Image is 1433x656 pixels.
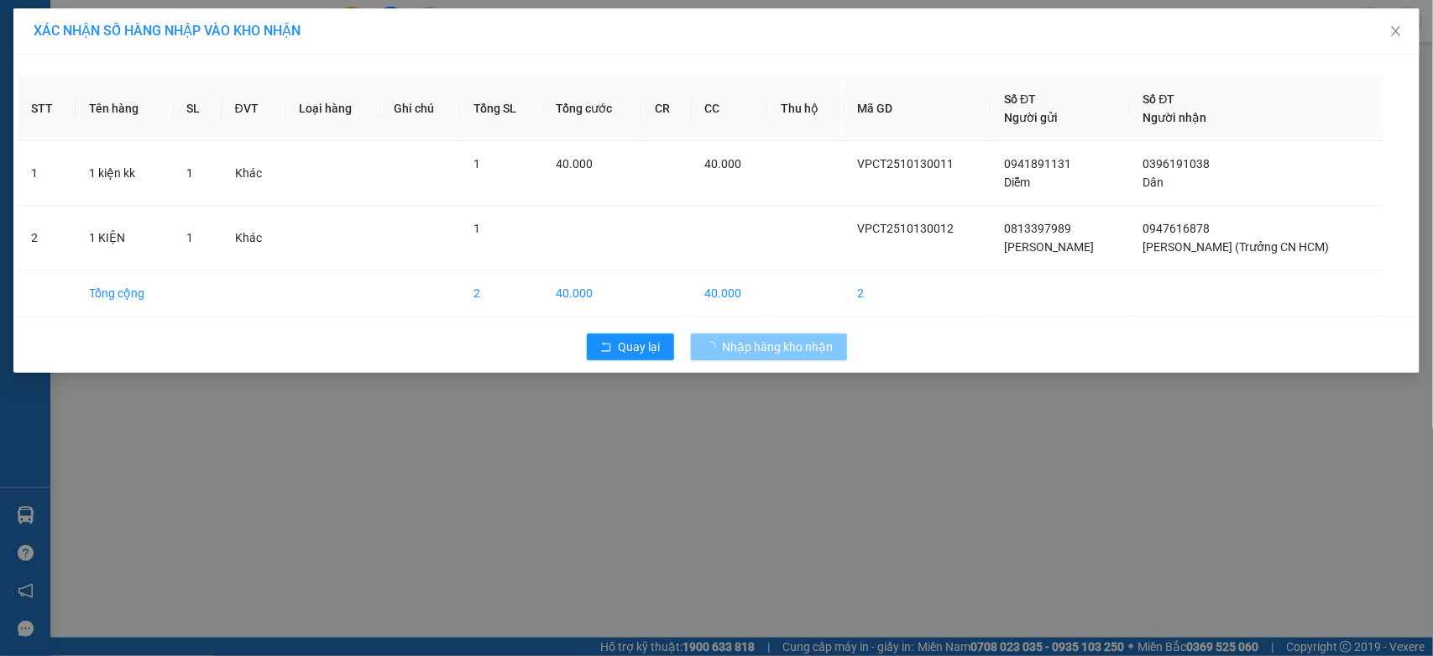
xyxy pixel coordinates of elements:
[600,341,612,354] span: rollback
[704,341,723,353] span: loading
[473,222,480,235] span: 1
[557,157,594,171] span: 40.000
[18,76,76,141] th: STT
[460,76,543,141] th: Tổng SL
[97,40,110,54] span: environment
[705,157,742,171] span: 40.000
[8,8,92,92] img: logo.jpg
[1143,157,1211,171] span: 0396191038
[187,231,194,244] span: 1
[187,166,194,180] span: 1
[1143,176,1164,189] span: Dân
[691,333,847,360] button: Nhập hàng kho nhận
[222,76,285,141] th: ĐVT
[1004,157,1071,171] span: 0941891131
[1004,240,1094,254] span: [PERSON_NAME]
[1004,176,1030,189] span: Diễm
[1143,92,1175,106] span: Số ĐT
[222,206,285,270] td: Khác
[1373,8,1420,55] button: Close
[222,141,285,206] td: Khác
[619,338,661,356] span: Quay lại
[1004,111,1058,124] span: Người gửi
[767,76,845,141] th: Thu hộ
[18,141,76,206] td: 1
[692,270,767,317] td: 40.000
[76,141,174,206] td: 1 kiện kk
[460,270,543,317] td: 2
[1004,222,1071,235] span: 0813397989
[97,11,238,32] b: [PERSON_NAME]
[34,23,301,39] span: XÁC NHẬN SỐ HÀNG NHẬP VÀO KHO NHẬN
[1143,111,1207,124] span: Người nhận
[76,206,174,270] td: 1 KIỆN
[587,333,674,360] button: rollbackQuay lại
[76,270,174,317] td: Tổng cộng
[543,76,642,141] th: Tổng cước
[285,76,380,141] th: Loại hàng
[641,76,691,141] th: CR
[723,338,834,356] span: Nhập hàng kho nhận
[845,76,991,141] th: Mã GD
[8,124,21,138] span: phone
[380,76,460,141] th: Ghi chú
[18,206,76,270] td: 2
[8,121,320,142] li: 1900 8181
[858,222,954,235] span: VPCT2510130012
[76,76,174,141] th: Tên hàng
[1143,240,1330,254] span: [PERSON_NAME] (Trưởng CN HCM)
[858,157,954,171] span: VPCT2510130011
[692,76,767,141] th: CC
[8,37,320,122] li: E11, Đường số 8, Khu dân cư Nông [GEOGRAPHIC_DATA], Kv.[GEOGRAPHIC_DATA], [GEOGRAPHIC_DATA]
[1004,92,1036,106] span: Số ĐT
[845,270,991,317] td: 2
[473,157,480,171] span: 1
[1389,24,1403,38] span: close
[174,76,222,141] th: SL
[543,270,642,317] td: 40.000
[1143,222,1211,235] span: 0947616878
